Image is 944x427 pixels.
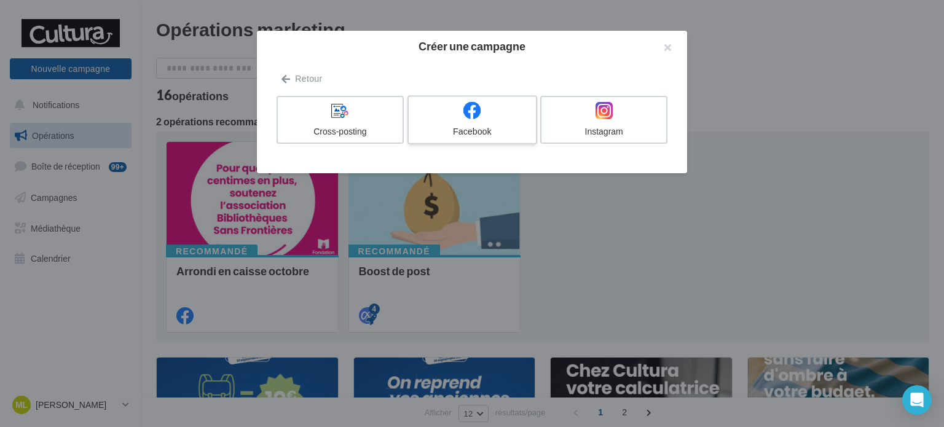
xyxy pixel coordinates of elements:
h2: Créer une campagne [277,41,667,52]
div: Open Intercom Messenger [902,385,932,415]
div: Cross-posting [283,125,398,138]
div: Instagram [546,125,661,138]
div: Facebook [414,125,530,138]
button: Retour [277,71,327,86]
